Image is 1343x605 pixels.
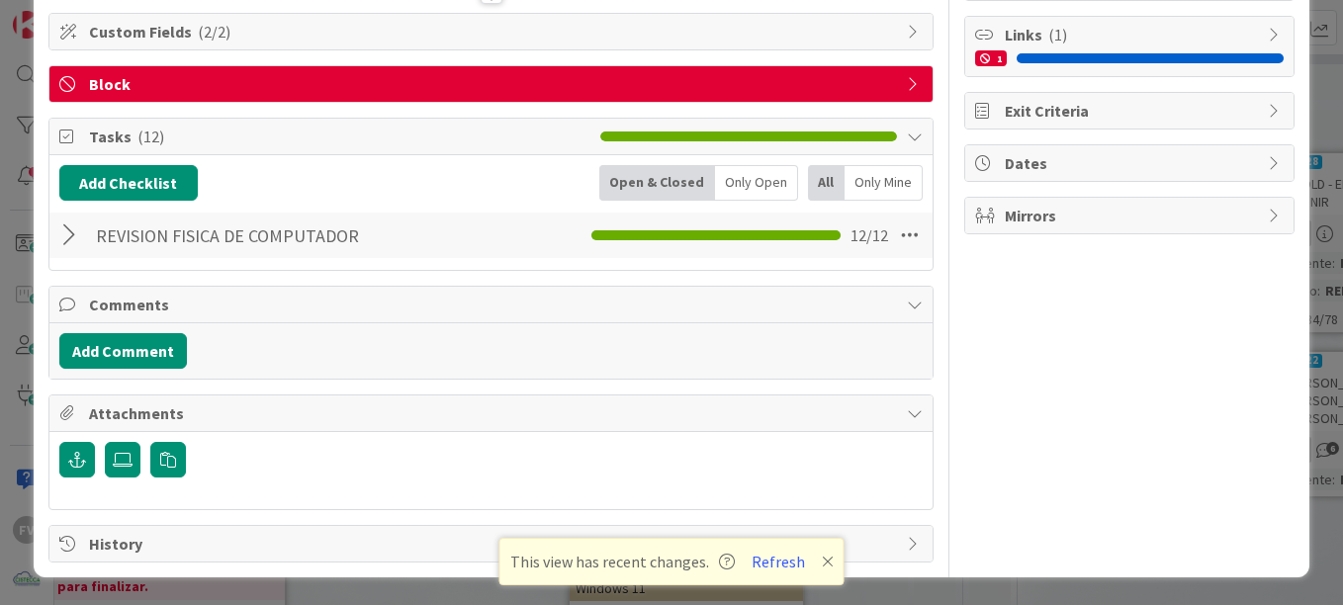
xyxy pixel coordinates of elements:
button: Refresh [745,549,812,574]
div: Open & Closed [599,165,715,201]
span: ( 2/2 ) [198,22,230,42]
span: Mirrors [1005,204,1258,227]
button: Add Comment [59,333,187,369]
span: Block [89,72,897,96]
button: Add Checklist [59,165,198,201]
span: Custom Fields [89,20,897,43]
input: Add Checklist... [89,217,455,253]
span: Attachments [89,401,897,425]
span: Comments [89,293,897,316]
span: ( 12 ) [137,127,164,146]
span: This view has recent changes. [510,550,735,573]
div: Only Mine [845,165,923,201]
span: 12 / 12 [851,223,888,247]
span: ( 1 ) [1048,25,1067,44]
span: Dates [1005,151,1258,175]
div: 1 [975,50,1007,66]
span: History [89,532,897,556]
span: Exit Criteria [1005,99,1258,123]
span: Links [1005,23,1258,46]
div: Only Open [715,165,798,201]
div: All [808,165,845,201]
span: Tasks [89,125,590,148]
